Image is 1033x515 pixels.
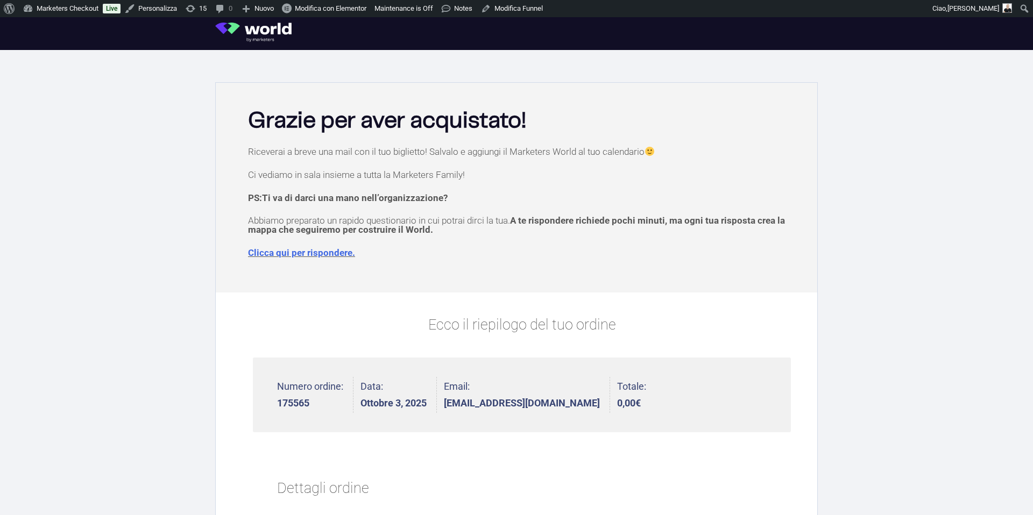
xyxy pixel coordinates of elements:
[248,192,448,203] strong: PS:
[253,314,791,336] p: Ecco il riepilogo del tuo ordine
[248,147,796,156] p: Riceverai a breve una mail con il tuo biglietto! Salvalo e aggiungi il Marketers World al tuo cal...
[277,398,343,408] strong: 175565
[248,110,526,132] b: Grazie per aver acquistato!
[277,377,353,413] li: Numero ordine:
[635,397,641,409] span: €
[360,377,437,413] li: Data:
[248,215,785,235] span: A te rispondere richiede pochi minuti, ma ogni tua risposta crea la mappa che seguiremo per costr...
[444,377,610,413] li: Email:
[295,4,366,12] span: Modifica con Elementor
[248,247,355,258] a: Clicca qui per rispondere.
[617,377,646,413] li: Totale:
[360,398,427,408] strong: Ottobre 3, 2025
[277,466,767,511] h2: Dettagli ordine
[248,216,796,234] p: Abbiamo preparato un rapido questionario in cui potrai dirci la tua.
[262,192,448,203] span: Ti va di darci una mano nell’organizzazione?
[645,147,654,156] img: 🙂
[444,398,600,408] strong: [EMAIL_ADDRESS][DOMAIN_NAME]
[617,397,641,409] bdi: 0,00
[103,4,121,13] a: Live
[947,4,999,12] span: [PERSON_NAME]
[248,170,796,180] p: Ci vediamo in sala insieme a tutta la Marketers Family!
